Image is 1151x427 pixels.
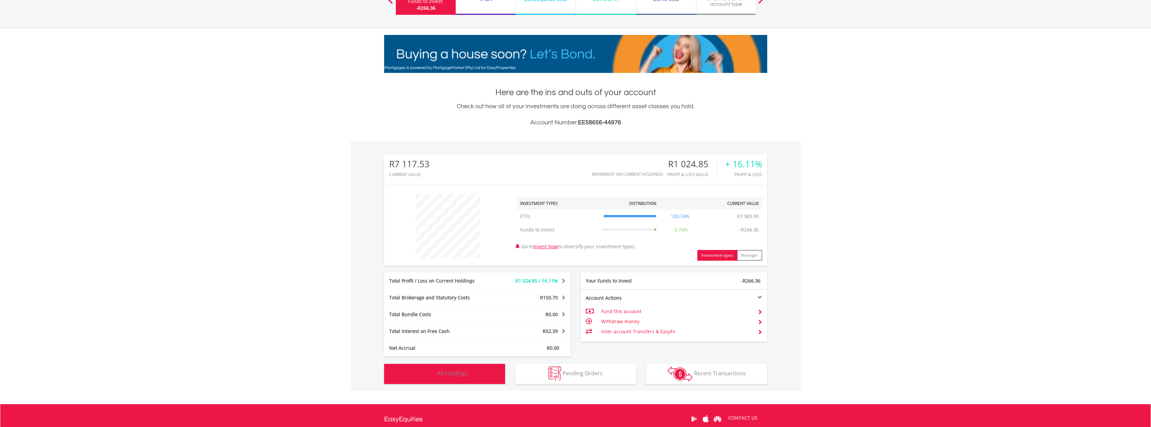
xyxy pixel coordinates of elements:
div: Total Brokerage and Statutory Costs [384,294,493,301]
div: Total Profit / Loss on Current Holdings [384,277,493,284]
div: R1 024.85 [667,159,717,169]
button: Recent Transactions [646,364,767,384]
span: R150.70 [540,294,558,301]
div: CURRENT VALUE [389,172,429,177]
td: ETFs [517,210,599,223]
div: Total Interest on Free Cash [384,328,493,335]
td: 103.74% [660,210,701,223]
button: Manager [737,250,762,261]
td: -3.74% [660,223,701,237]
h1: Here are the ins and outs of your account [384,86,767,98]
span: Recent Transactions [694,370,746,377]
div: Total Bundle Costs [384,311,493,318]
span: EE58656-44976 [578,119,621,126]
div: Distribution [629,201,656,206]
div: Check out how all of your investments are doing across different asset classes you hold. [384,102,767,127]
span: R0.00 [545,311,558,317]
td: -R266.36 [736,223,762,237]
span: R52.39 [543,328,558,334]
div: Profit & Loss [725,172,762,177]
td: R7 383.90 [734,210,762,223]
h3: Account Number: [384,118,767,127]
span: -R266.36 [741,277,761,284]
div: + 16.11% [725,159,762,169]
td: Fund this account [601,306,752,316]
img: EasyMortage Promotion Banner [384,35,767,73]
button: Investment types [697,250,737,261]
div: Account Actions [581,295,674,301]
button: All Holdings [384,364,505,384]
div: Movement on Current Holdings: [592,172,664,176]
a: Invest Now [533,243,558,250]
span: -R266.36 [416,5,436,11]
th: Current Value [701,197,762,210]
span: All Holdings [438,370,467,377]
div: R7 117.53 [389,159,429,169]
td: Withdraw money [601,316,752,327]
img: holdings-wht.png [422,367,436,381]
td: Inter-account Transfers & EasyFx [601,327,752,337]
img: transactions-zar-wht.png [667,367,693,381]
div: Profit & Loss Value [667,172,717,177]
div: Net Accrual [384,345,493,351]
td: Funds to Invest [517,223,599,237]
span: Pending Orders [563,370,603,377]
span: R0.00 [547,345,559,351]
div: Go to to diversify your investment types. [512,190,767,261]
th: Investment Types [517,197,599,210]
img: pending_instructions-wht.png [548,367,561,381]
span: R1 024.85 / 16.11% [516,277,558,284]
button: Pending Orders [515,364,636,384]
div: Your Funds to Invest [581,277,674,284]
